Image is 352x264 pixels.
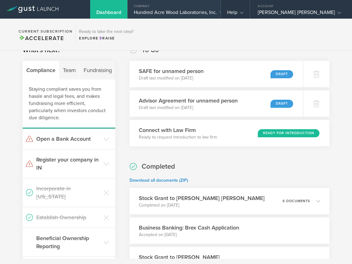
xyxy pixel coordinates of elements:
[139,134,217,140] p: Ready to request introduction to law firm
[59,61,80,80] div: Team
[96,9,121,19] div: Dashboard
[139,75,204,81] p: Draft last modified on [DATE]
[283,258,310,262] p: 6 documents
[23,61,59,80] div: Compliance
[36,156,100,172] h3: Register your company in IN
[99,36,115,40] span: Raise
[19,35,64,42] span: Accelerate
[79,30,134,34] h3: Ready to take the next step?
[23,80,115,129] div: Staying compliant saves you from hassle and legal fees, and makes fundraising more efficient, par...
[36,234,100,250] h3: Beneficial Ownership Reporting
[139,253,220,261] h3: Stock Grant to [PERSON_NAME]
[130,178,188,183] a: Download all documents (ZIP)
[139,224,239,232] h3: Business Banking: Brex Cash Application
[258,129,319,137] div: Ready for Introduction
[139,67,204,75] h3: SAFE for unnamed person
[283,199,310,203] p: 6 documents
[80,61,115,80] div: Fundraising
[76,25,137,44] div: Ready to take the next step?ExploreRaise
[227,9,244,19] div: Help
[271,100,293,108] div: Draft
[139,194,265,202] h3: Stock Grant to [PERSON_NAME] [PERSON_NAME]
[139,105,238,111] p: Draft last modified on [DATE]
[130,61,303,87] div: SAFE for unnamed personDraft last modified on [DATE]Draft
[258,9,341,19] div: [PERSON_NAME] [PERSON_NAME]
[139,126,217,134] h3: Connect with Law Firm
[142,162,175,171] h2: Completed
[134,9,214,19] div: Hundred Acre Wood Laboratories, Inc.
[130,120,329,146] div: Connect with Law FirmReady to request introduction to law firmReady for Introduction
[19,30,73,33] h2: Current Subscription
[36,213,100,221] h3: Establish Ownership
[139,202,265,208] p: Completed on [DATE]
[139,97,238,105] h3: Advisor Agreement for unnamed person
[36,184,100,201] h3: Incorporate in [US_STATE]
[79,35,134,41] div: Explore
[139,232,239,238] p: Accepted on [DATE]
[271,70,293,78] div: Draft
[36,135,100,143] h3: Open a Bank Account
[130,90,303,117] div: Advisor Agreement for unnamed personDraft last modified on [DATE]Draft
